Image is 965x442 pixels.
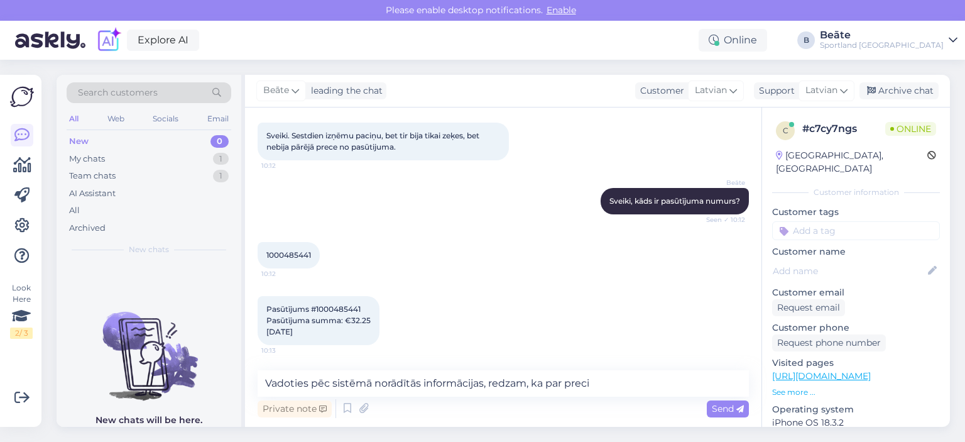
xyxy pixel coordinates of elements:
[266,250,311,260] span: 1000485441
[10,328,33,339] div: 2 / 3
[10,282,33,339] div: Look Here
[805,84,837,97] span: Latvian
[129,244,169,255] span: New chats
[783,126,788,135] span: c
[213,170,229,182] div: 1
[105,111,127,127] div: Web
[306,84,383,97] div: leading the chat
[772,206,940,219] p: Customer tags
[543,4,580,16] span: Enable
[820,30,944,40] div: Beāte
[772,221,940,240] input: Add a tag
[127,30,199,51] a: Explore AI
[699,29,767,52] div: Online
[772,245,940,258] p: Customer name
[57,289,241,402] img: No chats
[609,196,740,206] span: Sveiki, kāds ir pasūtījuma numurs?
[772,387,940,398] p: See more ...
[261,346,308,355] span: 10:13
[95,414,202,427] p: New chats will be here.
[261,161,308,170] span: 10:12
[698,178,745,187] span: Beāte
[772,356,940,370] p: Visited pages
[213,153,229,165] div: 1
[772,321,940,334] p: Customer phone
[69,222,106,235] div: Archived
[69,153,105,165] div: My chats
[695,84,727,97] span: Latvian
[698,215,745,224] span: Seen ✓ 10:12
[772,416,940,429] p: iPhone OS 18.3.2
[754,84,795,97] div: Support
[885,122,936,136] span: Online
[263,84,289,97] span: Beāte
[772,187,940,198] div: Customer information
[712,403,744,414] span: Send
[802,121,885,136] div: # c7cy7ngs
[69,135,89,148] div: New
[820,40,944,50] div: Sportland [GEOGRAPHIC_DATA]
[266,304,371,336] span: Pasūtījums #1000485441 Pasūtījuma summa: €32.25 [DATE]
[266,131,481,152] span: Sveiki. Sestdien izņēmu paciņu, bet tir bija tikai zeķes, bet nebija pārējā prece no pasūtijuma.
[69,187,116,200] div: AI Assistant
[797,31,815,49] div: B
[772,403,940,416] p: Operating system
[69,204,80,217] div: All
[10,85,34,109] img: Askly Logo
[210,135,229,148] div: 0
[261,269,308,279] span: 10:12
[635,84,684,97] div: Customer
[150,111,181,127] div: Socials
[95,27,122,53] img: explore-ai
[772,334,886,351] div: Request phone number
[859,82,939,99] div: Archive chat
[78,86,158,99] span: Search customers
[773,264,925,278] input: Add name
[820,30,957,50] a: BeāteSportland [GEOGRAPHIC_DATA]
[69,170,116,182] div: Team chats
[258,370,749,397] textarea: Vadoties pēc sistēmā norādītās informācijas, redzam, ka par preci
[772,286,940,299] p: Customer email
[205,111,231,127] div: Email
[772,370,871,382] a: [URL][DOMAIN_NAME]
[772,299,845,316] div: Request email
[776,149,927,175] div: [GEOGRAPHIC_DATA], [GEOGRAPHIC_DATA]
[258,401,332,417] div: Private note
[67,111,81,127] div: All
